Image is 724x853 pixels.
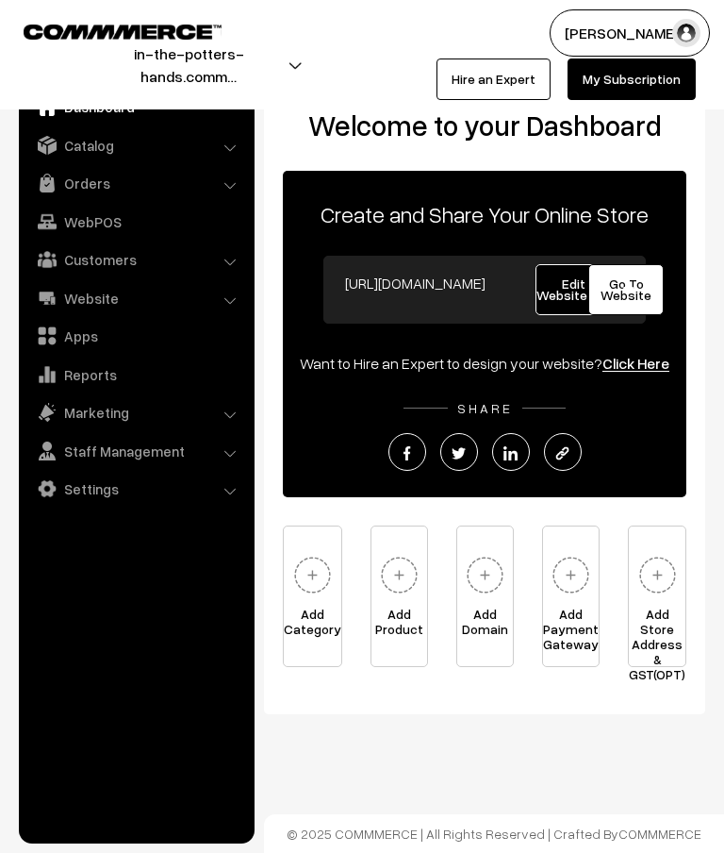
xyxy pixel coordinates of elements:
[601,276,651,303] span: Go To Website
[629,607,685,644] span: Add Store Address & GST(OPT)
[24,19,189,42] a: COMMMERCE
[24,281,248,315] a: Website
[536,276,611,303] span: Edit Website
[283,197,686,231] p: Create and Share Your Online Store
[459,549,511,601] img: plus.svg
[456,526,514,667] a: AddDomain
[373,549,425,601] img: plus.svg
[29,42,348,89] button: in-the-potters-hands.comm…
[448,400,522,416] span: SHARE
[264,814,724,853] footer: © 2025 COMMMERCE | All Rights Reserved | Crafted By
[588,264,664,315] a: Go To Website
[24,205,248,239] a: WebPOS
[283,352,686,375] div: Want to Hire an Expert to design your website?
[543,607,599,644] span: Add Payment Gateway
[24,243,248,276] a: Customers
[370,526,428,667] a: AddProduct
[283,109,686,142] h2: Welcome to your Dashboard
[672,19,700,47] img: user
[568,59,696,100] a: My Subscription
[632,549,683,601] img: plus.svg
[283,526,342,667] a: AddCategory
[535,264,611,315] a: Edit Website
[24,434,248,468] a: Staff Management
[618,826,701,842] a: COMMMERCE
[24,319,248,353] a: Apps
[371,607,427,644] span: Add Product
[457,607,513,644] span: Add Domain
[542,526,600,667] a: Add PaymentGateway
[550,9,710,57] button: [PERSON_NAME]…
[24,166,248,200] a: Orders
[545,549,597,601] img: plus.svg
[24,128,248,162] a: Catalog
[24,358,248,392] a: Reports
[628,526,686,667] a: Add Store Address& GST(OPT)
[24,25,222,39] img: COMMMERCE
[284,607,341,644] span: Add Category
[24,472,248,506] a: Settings
[24,395,248,429] a: Marketing
[436,59,551,100] a: Hire an Expert
[602,354,669,373] a: Click Here
[287,549,338,601] img: plus.svg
